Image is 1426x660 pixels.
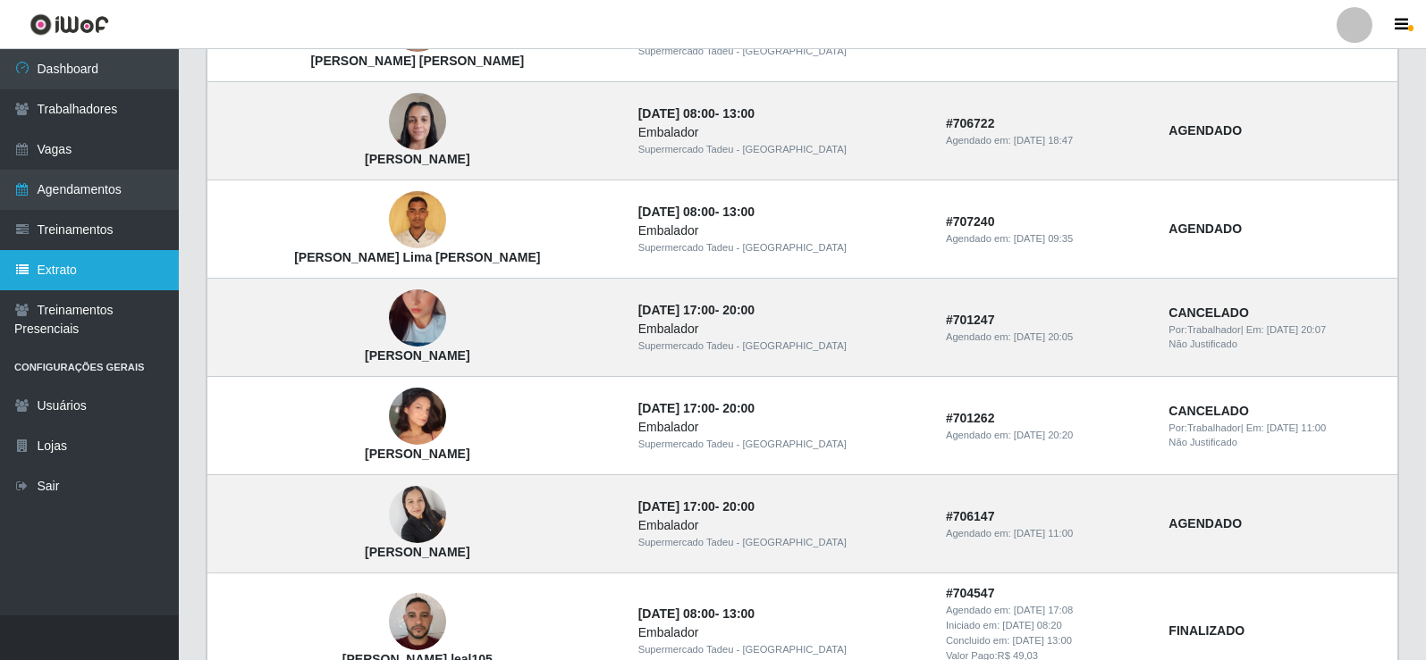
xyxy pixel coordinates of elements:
strong: # 706722 [946,116,995,130]
span: Por: Trabalhador [1169,422,1240,433]
strong: CANCELADO [1169,404,1248,418]
strong: - [638,205,755,219]
time: 20:00 [722,499,755,514]
strong: AGENDADO [1169,123,1242,138]
div: Supermercado Tadeu - [GEOGRAPHIC_DATA] [638,437,924,452]
img: Rosemary Sousa Silva [389,84,446,160]
strong: CANCELADO [1169,305,1248,320]
div: Embalador [638,516,924,535]
div: Agendado em: [946,133,1147,148]
div: | Em: [1169,421,1387,436]
time: 20:00 [722,303,755,317]
time: [DATE] 20:07 [1267,324,1326,335]
div: Supermercado Tadeu - [GEOGRAPHIC_DATA] [638,535,924,550]
strong: [PERSON_NAME] [PERSON_NAME] [310,54,524,68]
div: Agendado em: [946,603,1147,618]
strong: AGENDADO [1169,221,1242,236]
div: Supermercado Tadeu - [GEOGRAPHIC_DATA] [638,338,924,354]
time: [DATE] 08:00 [638,205,715,219]
time: [DATE] 18:47 [1014,135,1073,146]
img: Luís Fernando Batista leal105 [389,584,446,660]
div: Supermercado Tadeu - [GEOGRAPHIC_DATA] [638,642,924,657]
strong: # 701262 [946,411,995,425]
div: Não Justificado [1169,337,1387,352]
time: 13:00 [722,106,755,121]
div: Iniciado em: [946,618,1147,633]
time: [DATE] 08:20 [1002,620,1061,631]
div: Concluido em: [946,633,1147,648]
div: Embalador [638,320,924,338]
time: [DATE] 11:00 [1267,422,1326,433]
img: Melissa Sousa Andrade [389,366,446,468]
time: [DATE] 09:35 [1014,233,1073,244]
strong: FINALIZADO [1169,623,1245,638]
strong: - [638,606,755,621]
div: Agendado em: [946,428,1147,443]
time: [DATE] 17:00 [638,401,715,415]
time: [DATE] 17:08 [1014,605,1073,615]
time: 20:00 [722,401,755,415]
time: [DATE] 11:00 [1014,528,1073,539]
strong: [PERSON_NAME] [365,447,469,461]
time: 13:00 [722,606,755,621]
div: Embalador [638,623,924,642]
div: | Em: [1169,322,1387,338]
div: Agendado em: [946,231,1147,246]
strong: # 707240 [946,214,995,229]
time: [DATE] 20:20 [1014,430,1073,440]
time: [DATE] 20:05 [1014,331,1073,342]
strong: - [638,106,755,121]
div: Agendado em: [946,526,1147,541]
strong: - [638,499,755,514]
time: [DATE] 13:00 [1013,635,1072,646]
div: Embalador [638,418,924,437]
strong: # 706147 [946,509,995,523]
time: [DATE] 08:00 [638,106,715,121]
strong: [PERSON_NAME] [365,545,469,559]
img: CoreUI Logo [30,13,109,36]
strong: - [638,303,755,317]
img: Clayson Ricardo Lima Alves [389,182,446,258]
time: [DATE] 17:00 [638,499,715,514]
strong: # 701247 [946,313,995,327]
strong: - [638,401,755,415]
strong: [PERSON_NAME] [365,348,469,363]
strong: [PERSON_NAME] [365,152,469,166]
strong: AGENDADO [1169,516,1242,531]
div: Não Justificado [1169,435,1387,450]
div: Agendado em: [946,330,1147,345]
time: 13:00 [722,205,755,219]
time: [DATE] 17:00 [638,303,715,317]
strong: [PERSON_NAME] Lima [PERSON_NAME] [294,250,540,264]
strong: # 704547 [946,586,995,600]
div: Supermercado Tadeu - [GEOGRAPHIC_DATA] [638,44,924,59]
img: Rosilda pereira de Sousa [389,477,446,553]
div: Embalador [638,221,924,240]
div: Supermercado Tadeu - [GEOGRAPHIC_DATA] [638,240,924,255]
img: Renaly dias tavares [389,267,446,369]
div: Embalador [638,123,924,142]
time: [DATE] 08:00 [638,606,715,621]
span: Por: Trabalhador [1169,324,1240,335]
div: Supermercado Tadeu - [GEOGRAPHIC_DATA] [638,142,924,157]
